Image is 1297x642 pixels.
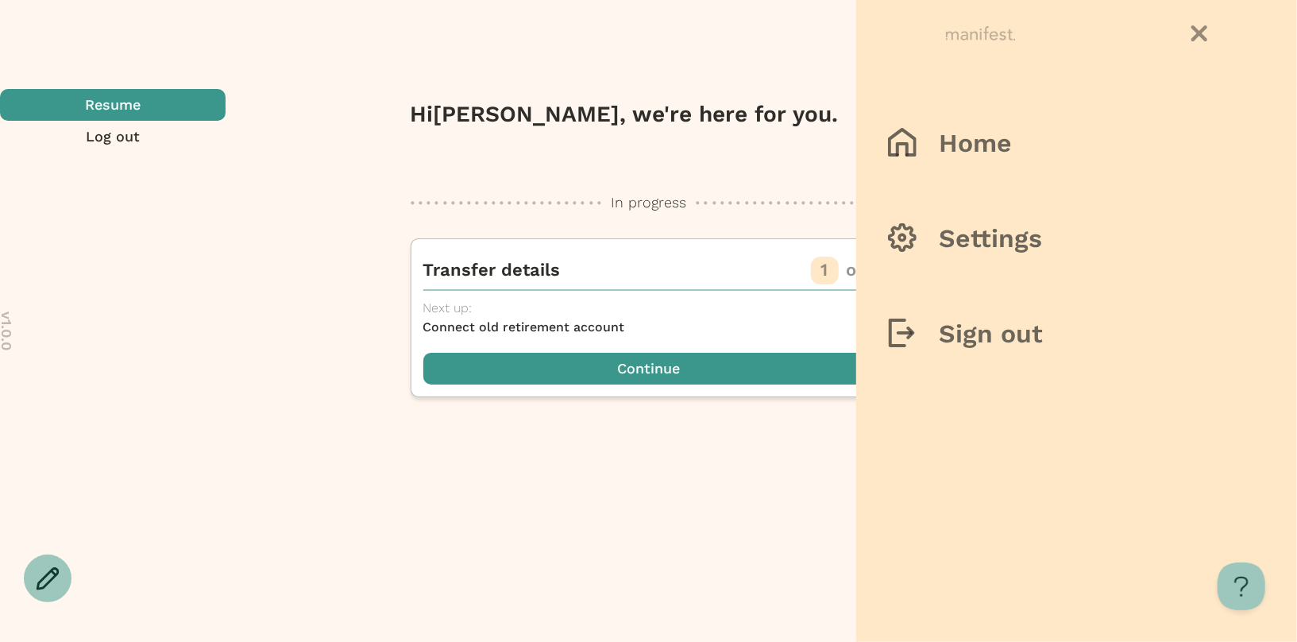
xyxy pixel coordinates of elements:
iframe: Toggle Customer Support [1218,563,1265,610]
button: Settings [856,207,1297,270]
h3: Home [939,127,1012,159]
h3: Sign out [939,318,1043,350]
button: Sign out [856,302,1297,365]
h3: Settings [939,222,1042,254]
button: Home [856,111,1297,175]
